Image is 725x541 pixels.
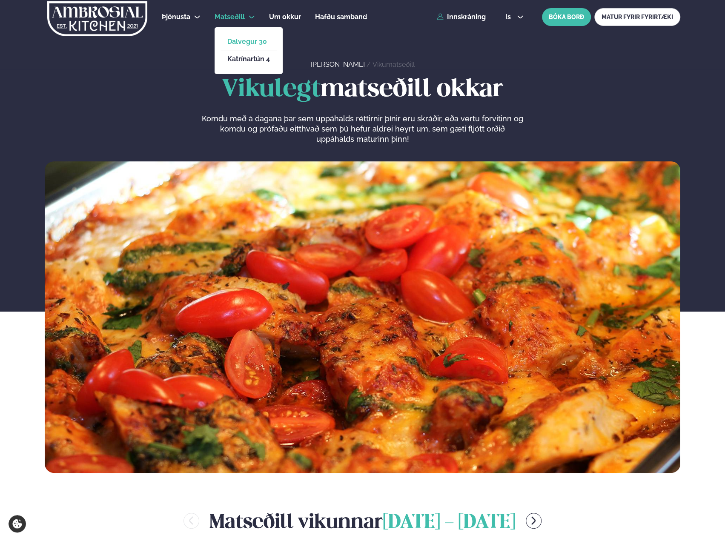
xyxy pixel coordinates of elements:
span: / [366,60,372,69]
a: Matseðill [215,12,245,22]
span: Matseðill [215,13,245,21]
button: is [499,14,530,20]
span: Vikulegt [222,78,320,101]
span: Þjónusta [162,13,190,21]
p: Komdu með á dagana þar sem uppáhalds réttirnir þínir eru skráðir, eða vertu forvitinn og komdu og... [201,114,523,144]
a: Þjónusta [162,12,190,22]
h1: matseðill okkar [45,76,680,103]
a: MATUR FYRIR FYRIRTÆKI [594,8,680,26]
span: Um okkur [269,13,301,21]
img: image alt [45,161,680,473]
h2: Matseðill vikunnar [209,507,516,535]
a: Katrínartún 4 [227,56,270,63]
a: Um okkur [269,12,301,22]
button: menu-btn-right [526,513,542,529]
a: Vikumatseðill [372,60,414,69]
a: Innskráning [437,13,486,21]
a: Cookie settings [9,515,26,532]
a: Hafðu samband [315,12,367,22]
span: is [505,14,513,20]
button: menu-btn-left [183,513,199,529]
img: logo [46,1,148,36]
a: Dalvegur 30 [227,38,270,45]
a: [PERSON_NAME] [310,60,364,69]
span: [DATE] - [DATE] [383,513,516,532]
span: Hafðu samband [315,13,367,21]
button: BÓKA BORÐ [542,8,591,26]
